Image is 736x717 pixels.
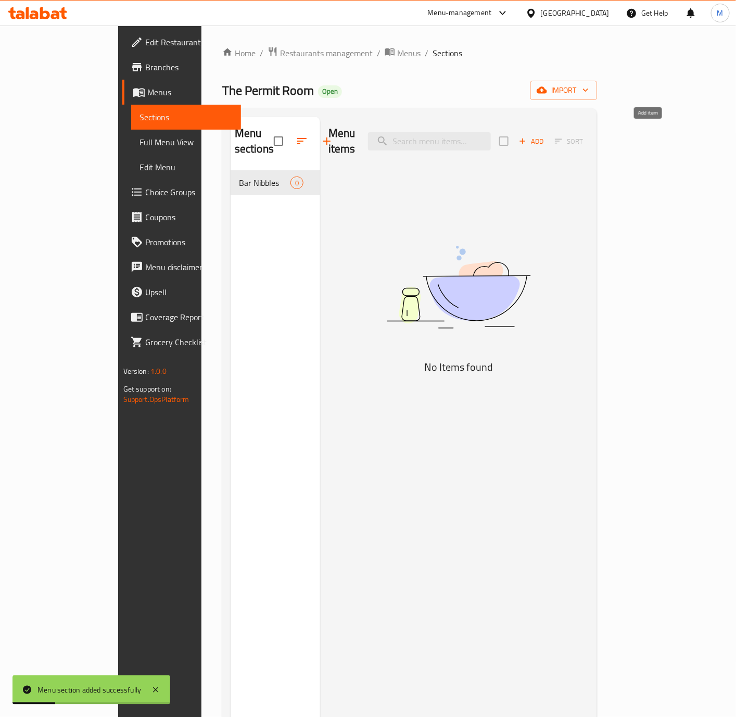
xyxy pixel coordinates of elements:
span: Version: [123,364,149,378]
a: Support.OpsPlatform [123,393,189,406]
button: Add [515,133,548,149]
a: Coupons [122,205,241,230]
a: Promotions [122,230,241,255]
a: Restaurants management [268,46,373,60]
div: Bar Nibbles0 [231,170,320,195]
span: Choice Groups [145,186,233,198]
a: Branches [122,55,241,80]
span: Upsell [145,286,233,298]
span: Coupons [145,211,233,223]
span: Edit Restaurant [145,36,233,48]
div: Menu-management [428,7,492,19]
li: / [425,47,429,59]
span: Menu disclaimer [145,261,233,273]
span: Coverage Report [145,311,233,323]
span: Branches [145,61,233,73]
h2: Menu items [328,125,356,157]
span: Select all sections [268,130,289,152]
a: Upsell [122,280,241,305]
h5: No Items found [328,359,589,375]
span: Sort sections [289,129,314,154]
span: Sections [433,47,463,59]
div: Menu section added successfully [37,684,141,696]
span: Menus [147,86,233,98]
button: Add section [314,129,339,154]
nav: Menu sections [231,166,320,199]
span: Open [318,87,342,96]
div: Open [318,85,342,98]
a: Edit Menu [131,155,241,180]
a: Sections [131,105,241,130]
span: Edit Menu [139,161,233,173]
span: Add [517,135,545,147]
a: Full Menu View [131,130,241,155]
a: Edit Restaurant [122,30,241,55]
a: Menus [122,80,241,105]
span: Menus [397,47,421,59]
span: Full Menu View [139,136,233,148]
span: Grocery Checklist [145,336,233,348]
div: [GEOGRAPHIC_DATA] [541,7,610,19]
a: Coverage Report [122,305,241,330]
span: Get support on: [123,382,171,396]
img: dish.svg [328,218,589,356]
span: 0 [291,178,303,188]
a: Menu disclaimer [122,255,241,280]
li: / [260,47,263,59]
h2: Menu sections [235,125,274,157]
span: The Permit Room [222,79,314,102]
button: import [530,81,597,100]
span: Select section first [548,133,590,149]
a: Choice Groups [122,180,241,205]
a: Menus [385,46,421,60]
nav: breadcrumb [222,46,598,60]
a: Grocery Checklist [122,330,241,355]
li: / [377,47,380,59]
span: 1.0.0 [150,364,167,378]
span: Bar Nibbles [239,177,290,189]
span: import [539,84,589,97]
span: M [717,7,724,19]
div: items [290,177,303,189]
span: Sections [139,111,233,123]
input: search [368,132,491,150]
span: Promotions [145,236,233,248]
span: Restaurants management [280,47,373,59]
